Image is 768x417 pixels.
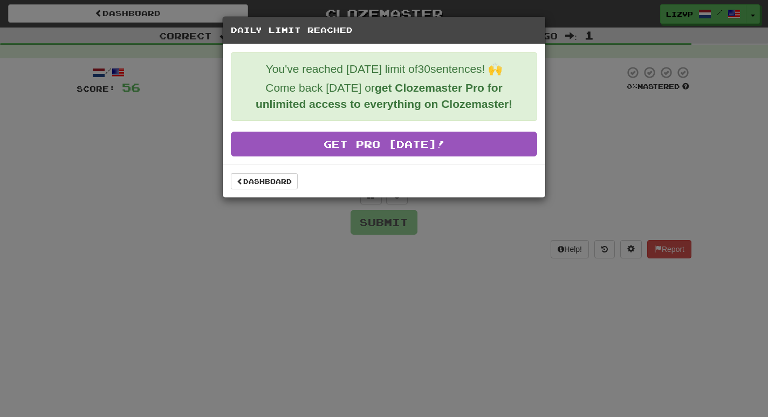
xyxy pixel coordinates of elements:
[231,132,537,156] a: Get Pro [DATE]!
[239,80,529,112] p: Come back [DATE] or
[256,81,512,110] strong: get Clozemaster Pro for unlimited access to everything on Clozemaster!
[231,173,298,189] a: Dashboard
[239,61,529,77] p: You've reached [DATE] limit of 30 sentences! 🙌
[231,25,537,36] h5: Daily Limit Reached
